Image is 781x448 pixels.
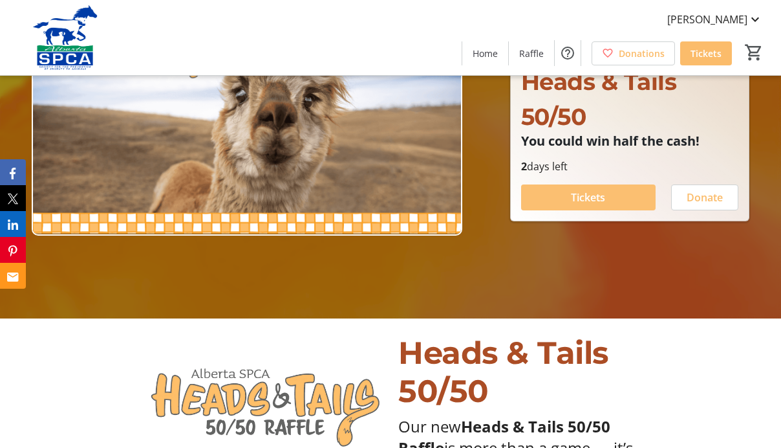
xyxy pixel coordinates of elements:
[667,12,747,27] span: [PERSON_NAME]
[398,334,608,410] span: Heads & Tails 50/50
[592,41,675,65] a: Donations
[521,159,527,174] span: 2
[519,47,544,60] span: Raffle
[619,47,665,60] span: Donations
[521,185,656,210] button: Tickets
[657,9,773,30] button: [PERSON_NAME]
[687,190,723,205] span: Donate
[462,41,508,65] a: Home
[473,47,498,60] span: Home
[8,5,123,70] img: Alberta SPCA's Logo
[509,41,554,65] a: Raffle
[742,41,765,64] button: Cart
[521,134,739,148] p: You could win half the cash!
[671,185,738,210] button: Donate
[521,159,739,174] p: days left
[571,190,605,205] span: Tickets
[690,47,722,60] span: Tickets
[398,416,461,437] span: Our new
[521,67,677,131] span: Heads & Tails 50/50
[555,40,581,66] button: Help
[680,41,732,65] a: Tickets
